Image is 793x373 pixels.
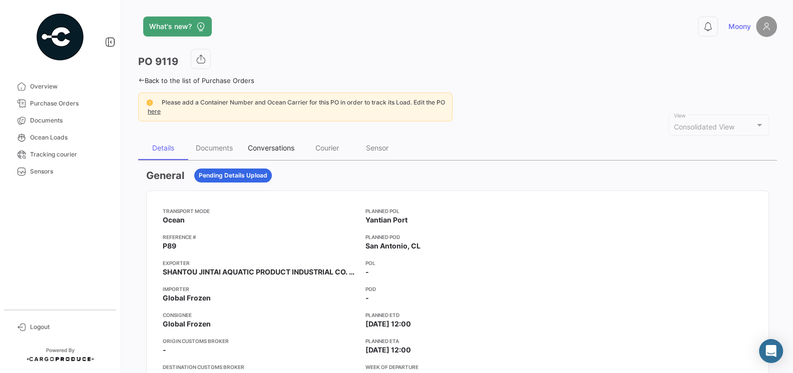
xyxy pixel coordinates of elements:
[30,116,108,125] span: Documents
[163,337,357,345] app-card-info-title: Origin Customs Broker
[149,21,192,31] span: What's new?
[365,215,408,225] span: Yantian Port
[30,150,108,159] span: Tracking courier
[8,95,112,112] a: Purchase Orders
[365,233,555,241] app-card-info-title: Planned POD
[8,146,112,163] a: Tracking courier
[365,337,555,345] app-card-info-title: Planned ETA
[196,143,233,152] div: Documents
[138,54,178,68] h3: PO 9119
[162,98,445,106] span: Please add a Container Number and Ocean Carrier for this PO in order to track its Load. Edit the PO
[756,16,777,37] img: placeholder-user.png
[674,122,734,131] span: Consolidated View
[199,171,267,180] span: Pending Details Upload
[35,12,85,62] img: powered-by.png
[30,133,108,142] span: Ocean Loads
[8,163,112,180] a: Sensors
[366,143,388,152] div: Sensor
[163,311,357,319] app-card-info-title: Consignee
[8,78,112,95] a: Overview
[138,76,254,84] a: Back to the list of Purchase Orders
[163,233,357,241] app-card-info-title: Reference #
[315,143,339,152] div: Courier
[163,215,185,225] span: Ocean
[365,293,369,303] span: -
[152,143,174,152] div: Details
[8,112,112,129] a: Documents
[365,207,555,215] app-card-info-title: Planned POL
[365,345,411,355] span: [DATE] 12:00
[163,207,357,215] app-card-info-title: Transport mode
[759,339,783,363] div: Abrir Intercom Messenger
[365,319,411,329] span: [DATE] 12:00
[30,322,108,331] span: Logout
[146,168,184,182] h3: General
[30,99,108,108] span: Purchase Orders
[163,345,166,355] span: -
[728,21,751,31] span: Moony
[163,293,211,303] span: Global Frozen
[365,267,369,277] span: -
[365,259,555,267] app-card-info-title: POL
[8,129,112,146] a: Ocean Loads
[365,363,555,371] app-card-info-title: Week of departure
[163,363,357,371] app-card-info-title: Destination Customs Broker
[163,267,357,277] span: SHANTOU JINTAI AQUATIC PRODUCT INDUSTRIAL CO. LTD
[365,241,421,251] span: San Antonio, CL
[163,259,357,267] app-card-info-title: Exporter
[143,16,212,36] button: What's new?
[163,241,176,251] span: P89
[365,311,555,319] app-card-info-title: Planned ETD
[365,285,555,293] app-card-info-title: POD
[30,167,108,176] span: Sensors
[163,319,211,329] span: Global Frozen
[30,82,108,91] span: Overview
[248,143,294,152] div: Conversations
[146,107,163,115] a: here
[163,285,357,293] app-card-info-title: Importer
